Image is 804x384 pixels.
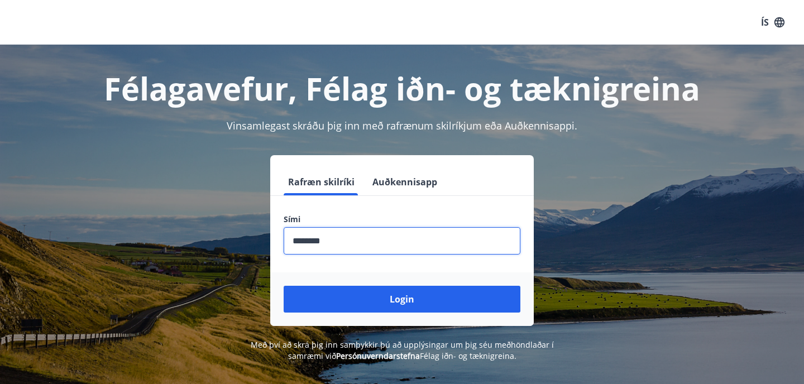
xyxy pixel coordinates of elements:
button: ÍS [755,12,791,32]
label: Sími [284,214,520,225]
span: Vinsamlegast skráðu þig inn með rafrænum skilríkjum eða Auðkennisappi. [227,119,577,132]
button: Auðkennisapp [368,169,442,195]
span: Með því að skrá þig inn samþykkir þú að upplýsingar um þig séu meðhöndlaðar í samræmi við Félag i... [251,339,554,361]
button: Rafræn skilríki [284,169,359,195]
button: Login [284,286,520,313]
h1: Félagavefur, Félag iðn- og tæknigreina [13,67,791,109]
a: Persónuverndarstefna [336,351,420,361]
